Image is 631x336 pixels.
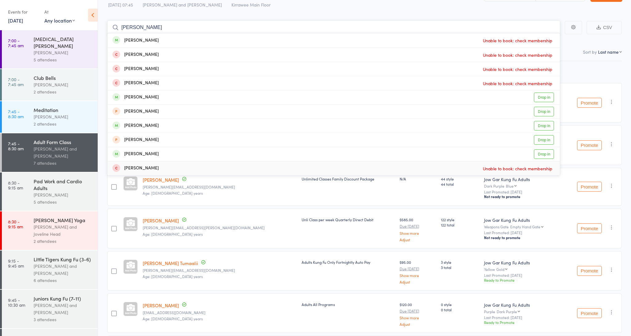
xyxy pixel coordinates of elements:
[44,7,75,17] div: At
[577,98,602,108] button: Promote
[2,290,98,328] a: 9:45 -10:30 amJuniors Kung Fu (7-11)[PERSON_NAME] and [PERSON_NAME]3 attendees
[112,122,159,129] div: [PERSON_NAME]
[587,21,622,34] button: CSV
[8,7,38,17] div: Events for
[143,310,297,315] small: music_cafe65@yahoo.com.au
[143,185,297,189] small: shane@bespokecreative.net.au
[107,20,560,35] input: Search by name
[441,217,479,222] span: 122 style
[2,101,98,133] a: 7:45 -8:30 amMeditation[PERSON_NAME]2 attendees
[34,223,92,238] div: [PERSON_NAME] and Joveline Head
[481,64,554,74] span: Unable to book: check membership
[484,273,560,277] small: Last Promoted: [DATE]
[441,307,479,312] span: 0 total
[441,176,479,181] span: 44 style
[484,194,560,199] div: Not ready to promote
[34,316,92,323] div: 3 attendees
[577,308,602,318] button: Promote
[400,217,436,241] div: $585.00
[510,225,540,229] div: Empty Hand Gate
[400,231,436,235] a: Show more
[8,297,25,307] time: 9:45 - 10:30 am
[484,190,560,194] small: Last Promoted: [DATE]
[8,258,24,268] time: 9:15 - 9:45 am
[143,316,203,321] span: Age: [DEMOGRAPHIC_DATA] years
[34,191,92,198] div: [PERSON_NAME]
[481,79,554,88] span: Unable to book: check membership
[34,277,92,284] div: 6 attendees
[143,260,198,266] a: [PERSON_NAME] Tumaalii
[484,230,560,235] small: Last Promoted: [DATE]
[2,211,98,250] a: 8:30 -9:15 am[PERSON_NAME] Yoga[PERSON_NAME] and Joveline Head2 attendees
[34,256,92,263] div: Little Tigers Kung Fu (3-6)
[2,133,98,172] a: 7:45 -8:30 amAdult Form Class[PERSON_NAME] and [PERSON_NAME]7 attendees
[231,2,271,8] span: Kirrawee Main Floor
[34,81,92,88] div: [PERSON_NAME]
[143,190,203,196] span: Age: [DEMOGRAPHIC_DATA] years
[34,74,92,81] div: Club Bells
[441,222,479,227] span: 122 total
[34,217,92,223] div: [PERSON_NAME] Yoga
[8,109,24,119] time: 7:45 - 8:30 am
[484,235,560,240] div: Not ready to promote
[34,106,92,113] div: Meditation
[441,259,479,265] span: 3 style
[534,93,554,102] a: Drop in
[441,265,479,270] span: 3 total
[484,217,560,223] div: Jow Gar Kung Fu Adults
[34,49,92,56] div: [PERSON_NAME]
[302,259,395,265] div: Adults Kung Fu Only Fortnightly Auto Pay
[8,141,24,151] time: 7:45 - 8:30 am
[34,88,92,95] div: 2 attendees
[143,2,222,8] span: [PERSON_NAME] and [PERSON_NAME]
[481,164,554,173] span: Unable to book: check membership
[112,80,159,87] div: [PERSON_NAME]
[112,65,159,73] div: [PERSON_NAME]
[302,217,395,222] div: Unli Class per week Quarterly Direct Debit
[2,251,98,289] a: 9:15 -9:45 amLittle Tigers Kung Fu (3-6)[PERSON_NAME] and [PERSON_NAME]6 attendees
[484,320,560,325] div: Ready to Promote
[112,108,159,115] div: [PERSON_NAME]
[484,176,560,182] div: Jow Gar Kung Fu Adults
[143,302,179,309] a: [PERSON_NAME]
[400,224,436,228] small: Due [DATE]
[400,273,436,277] a: Show more
[583,49,597,55] label: Sort by
[34,145,92,160] div: [PERSON_NAME] and [PERSON_NAME]
[2,69,98,101] a: 7:00 -7:45 amClub Bells[PERSON_NAME]2 attendees
[8,77,24,87] time: 7:00 - 7:45 am
[2,172,98,211] a: 8:30 -9:15 amPad Work and Cardio Adults[PERSON_NAME]5 attendees
[112,51,159,58] div: [PERSON_NAME]
[8,17,23,24] a: [DATE]
[8,38,24,48] time: 7:00 - 7:45 am
[481,36,554,45] span: Unable to book: check membership
[34,139,92,145] div: Adult Form Class
[34,198,92,205] div: 5 attendees
[108,2,133,8] span: [DATE] 07:45
[484,184,560,188] div: Dark Purple
[112,151,159,158] div: [PERSON_NAME]
[44,17,75,24] div: Any location
[534,121,554,131] a: Drop in
[34,238,92,245] div: 2 attendees
[400,316,436,320] a: Show more
[534,107,554,116] a: Drop in
[143,226,297,230] small: francis.e.smith@gmail.com
[8,180,23,190] time: 8:30 - 9:15 am
[34,35,92,49] div: [MEDICAL_DATA][PERSON_NAME]
[484,277,560,283] div: Ready to Promote
[400,238,436,242] a: Adjust
[34,160,92,167] div: 7 attendees
[497,309,517,313] div: Dark Purple
[441,181,479,187] span: 44 total
[534,135,554,145] a: Drop in
[534,149,554,159] a: Drop in
[302,302,395,307] div: Adults All Programs
[577,223,602,233] button: Promote
[112,94,159,101] div: [PERSON_NAME]
[143,176,179,183] a: [PERSON_NAME]
[496,267,504,271] div: Gold
[484,302,560,308] div: Jow Gar Kung Fu Adults
[577,182,602,192] button: Promote
[34,263,92,277] div: [PERSON_NAME] and [PERSON_NAME]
